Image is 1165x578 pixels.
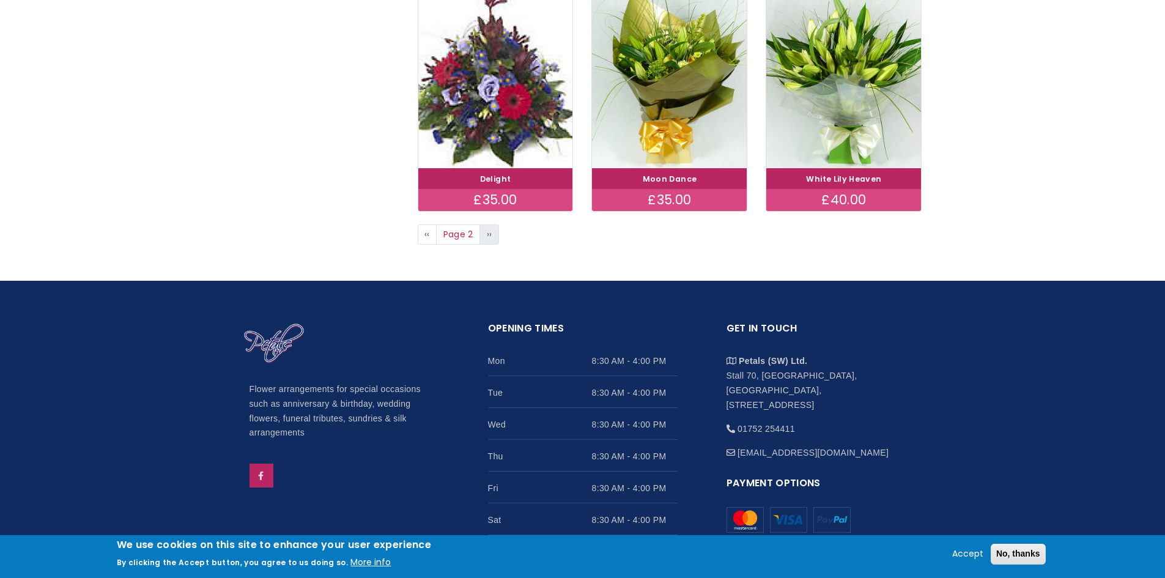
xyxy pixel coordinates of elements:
[418,224,922,245] nav: Page navigation
[727,507,764,532] img: Mastercard
[243,323,305,365] img: Home
[813,507,851,532] img: Mastercard
[592,449,678,464] span: 8:30 AM - 4:00 PM
[117,557,349,568] p: By clicking the Accept button, you agree to us doing so.
[488,408,678,440] li: Wed
[727,412,916,436] li: 01752 254411
[592,189,747,211] div: £35.00
[488,344,678,376] li: Mon
[592,385,678,400] span: 8:30 AM - 4:00 PM
[488,376,678,408] li: Tue
[643,174,697,184] a: Moon Dance
[488,503,678,535] li: Sat
[350,555,391,570] button: More info
[727,320,916,344] h2: Get in touch
[424,228,430,240] span: ‹‹
[991,544,1046,565] button: No, thanks
[806,174,881,184] a: White Lily Heaven
[418,189,573,211] div: £35.00
[727,436,916,460] li: [EMAIL_ADDRESS][DOMAIN_NAME]
[488,472,678,503] li: Fri
[487,228,492,240] span: ››
[488,320,678,344] h2: Opening Times
[947,547,988,561] button: Accept
[488,440,678,472] li: Thu
[770,507,807,532] img: Mastercard
[766,189,921,211] div: £40.00
[592,513,678,527] span: 8:30 AM - 4:00 PM
[727,344,916,412] li: Stall 70, [GEOGRAPHIC_DATA], [GEOGRAPHIC_DATA], [STREET_ADDRESS]
[592,481,678,495] span: 8:30 AM - 4:00 PM
[480,174,511,184] a: Delight
[727,475,916,499] h2: Payment Options
[592,417,678,432] span: 8:30 AM - 4:00 PM
[739,356,807,366] strong: Petals (SW) Ltd.
[117,538,432,552] h2: We use cookies on this site to enhance your user experience
[250,382,439,441] p: Flower arrangements for special occasions such as anniversary & birthday, wedding flowers, funera...
[436,224,480,245] span: Page 2
[592,354,678,368] span: 8:30 AM - 4:00 PM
